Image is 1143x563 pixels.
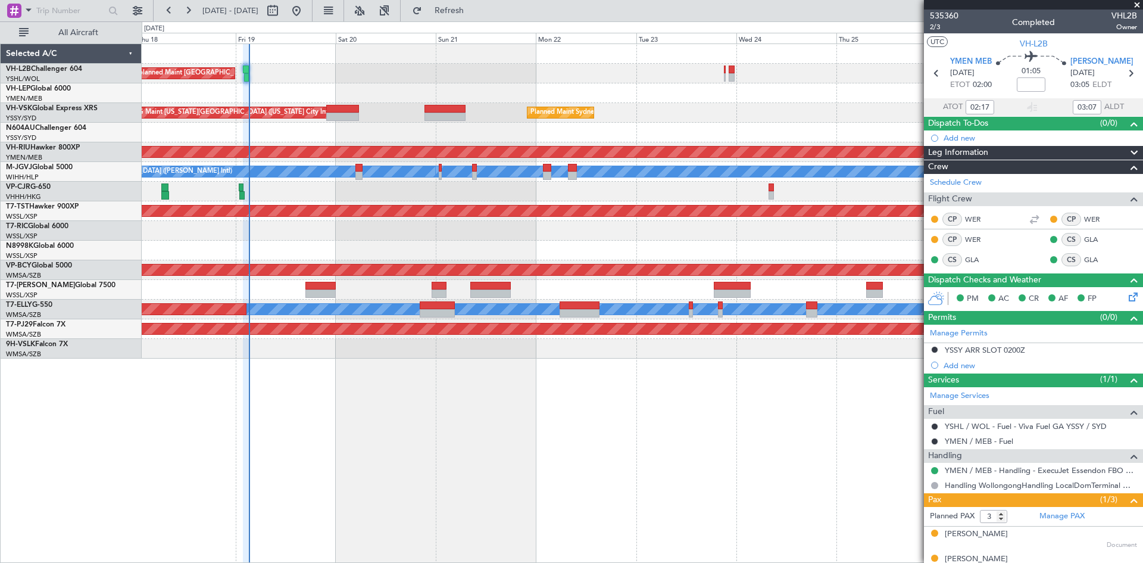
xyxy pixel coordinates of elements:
span: ATOT [943,101,963,113]
span: [PERSON_NAME] [1070,56,1133,68]
a: VH-VSKGlobal Express XRS [6,105,98,112]
a: VH-LEPGlobal 6000 [6,85,71,92]
span: T7-ELLY [6,301,32,309]
span: T7-PJ29 [6,321,33,328]
span: AC [998,293,1009,305]
span: PM [967,293,979,305]
span: VH-VSK [6,105,32,112]
div: [DATE] [144,24,164,34]
span: N604AU [6,125,35,132]
a: WMSA/SZB [6,310,41,319]
a: WER [965,234,992,245]
div: CS [942,253,962,266]
input: --:-- [1073,100,1101,114]
span: 535360 [930,10,958,22]
span: VH-RIU [6,144,30,151]
button: UTC [927,36,948,47]
span: Permits [928,311,956,325]
a: T7-RICGlobal 6000 [6,223,68,230]
span: Services [928,374,959,387]
div: CP [942,233,962,246]
span: VP-BCY [6,262,32,269]
span: [DATE] [950,67,975,79]
div: Add new [944,360,1137,371]
a: GLA [965,254,992,265]
div: Tue 23 [636,33,736,43]
span: ETOT [950,79,970,91]
div: Unplanned Maint [GEOGRAPHIC_DATA] ([GEOGRAPHIC_DATA]) [130,64,326,82]
span: 01:05 [1022,66,1041,77]
a: YSHL/WOL [6,74,40,83]
a: T7-PJ29Falcon 7X [6,321,65,328]
span: VHL2B [1111,10,1137,22]
a: M-JGVJGlobal 5000 [6,164,73,171]
a: Manage Permits [930,328,988,340]
span: [DATE] - [DATE] [202,5,258,16]
a: Manage Services [930,390,989,402]
div: YSSY ARR SLOT 0200Z [945,345,1025,355]
a: WSSL/XSP [6,232,38,241]
div: Sat 20 [336,33,436,43]
span: Refresh [424,7,474,15]
span: VH-L2B [1020,38,1048,50]
div: AOG Maint [US_STATE][GEOGRAPHIC_DATA] ([US_STATE] City Intl) [128,104,332,122]
span: (1/1) [1100,373,1117,385]
div: [PERSON_NAME] [945,528,1008,540]
span: Leg Information [928,146,988,160]
a: N8998KGlobal 6000 [6,242,74,250]
span: Fuel [928,405,944,419]
a: WMSA/SZB [6,271,41,280]
span: T7-TST [6,203,29,210]
span: Crew [928,160,948,174]
span: T7-[PERSON_NAME] [6,282,75,289]
span: YMEN MEB [950,56,992,68]
a: YSSY/SYD [6,114,36,123]
a: WSSL/XSP [6,251,38,260]
div: Add new [944,133,1137,143]
a: Manage PAX [1039,511,1085,522]
span: Pax [928,493,941,507]
a: WER [1084,214,1111,225]
a: VH-RIUHawker 800XP [6,144,80,151]
input: --:-- [966,100,994,114]
span: Dispatch To-Dos [928,117,988,130]
button: Refresh [407,1,478,20]
a: Handling WollongongHandling LocalDomTerminal WOL [945,480,1137,490]
span: Flight Crew [928,192,972,206]
a: WIHH/HLP [6,173,39,182]
span: Document [1107,540,1137,550]
span: 02:00 [973,79,992,91]
a: T7-ELLYG-550 [6,301,52,309]
div: Sun 21 [436,33,536,43]
span: ELDT [1092,79,1111,91]
button: All Aircraft [13,23,129,42]
span: AF [1058,293,1068,305]
span: (0/0) [1100,311,1117,324]
a: T7-[PERSON_NAME]Global 7500 [6,282,115,289]
span: 9H-VSLK [6,341,35,348]
a: YMEN/MEB [6,94,42,103]
div: Thu 18 [136,33,236,43]
a: GLA [1084,234,1111,245]
div: CP [942,213,962,226]
div: Completed [1012,16,1055,29]
a: GLA [1084,254,1111,265]
span: [DATE] [1070,67,1095,79]
span: VH-LEP [6,85,30,92]
a: VHHH/HKG [6,192,41,201]
a: WMSA/SZB [6,330,41,339]
a: VP-BCYGlobal 5000 [6,262,72,269]
span: (1/3) [1100,493,1117,506]
a: YMEN / MEB - Fuel [945,436,1013,446]
span: VH-L2B [6,66,31,73]
a: YMEN / MEB - Handling - ExecuJet Essendon FBO YMEN / MEB [945,465,1137,475]
span: 03:05 [1070,79,1089,91]
a: Schedule Crew [930,177,982,189]
span: All Aircraft [31,29,126,37]
a: 9H-VSLKFalcon 7X [6,341,68,348]
a: WSSL/XSP [6,212,38,221]
div: CS [1061,233,1081,246]
span: FP [1088,293,1097,305]
span: Handling [928,449,962,463]
div: Thu 25 [836,33,936,43]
